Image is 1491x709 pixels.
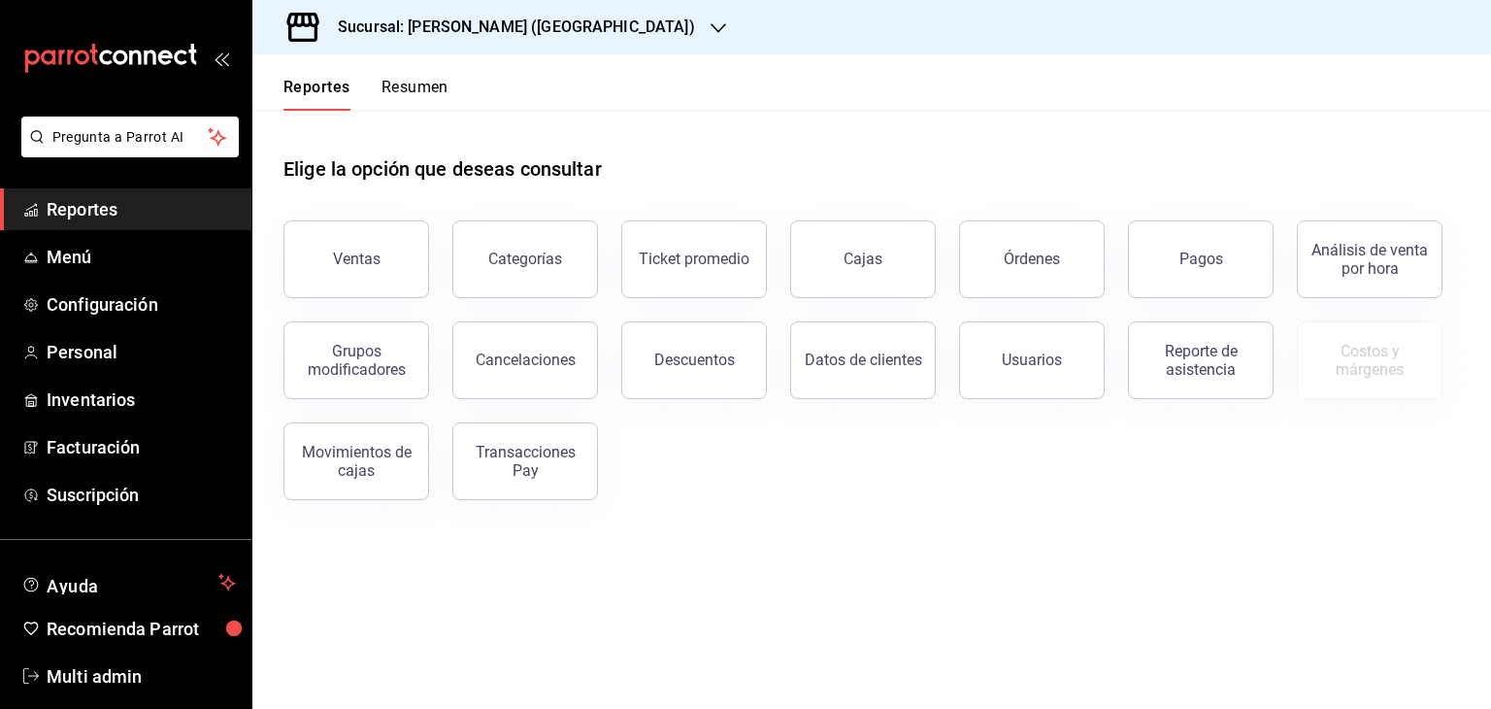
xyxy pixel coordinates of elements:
div: Categorías [488,250,562,268]
div: Análisis de venta por hora [1309,241,1430,278]
div: Cajas [844,248,883,271]
button: Reportes [283,78,350,111]
div: Órdenes [1004,250,1060,268]
button: Pagos [1128,220,1274,298]
div: Ticket promedio [639,250,749,268]
h1: Elige la opción que deseas consultar [283,154,602,184]
button: Cancelaciones [452,321,598,399]
div: Ventas [333,250,381,268]
button: Usuarios [959,321,1105,399]
button: Transacciones Pay [452,422,598,500]
div: Reporte de asistencia [1141,342,1261,379]
span: Configuración [47,291,236,318]
button: open_drawer_menu [214,51,229,66]
button: Movimientos de cajas [283,422,429,500]
button: Descuentos [621,321,767,399]
span: Ayuda [47,571,211,594]
span: Inventarios [47,387,236,413]
div: Grupos modificadores [296,342,416,379]
button: Pregunta a Parrot AI [21,117,239,157]
span: Multi admin [47,663,236,690]
span: Recomienda Parrot [47,616,236,642]
div: Costos y márgenes [1309,342,1430,379]
span: Menú [47,244,236,270]
div: Descuentos [654,351,735,369]
div: Movimientos de cajas [296,443,416,480]
div: Datos de clientes [805,351,922,369]
button: Ticket promedio [621,220,767,298]
button: Reporte de asistencia [1128,321,1274,399]
button: Datos de clientes [790,321,936,399]
h3: Sucursal: [PERSON_NAME] ([GEOGRAPHIC_DATA]) [322,16,695,39]
button: Resumen [381,78,448,111]
a: Pregunta a Parrot AI [14,141,239,161]
button: Contrata inventarios para ver este reporte [1297,321,1442,399]
button: Órdenes [959,220,1105,298]
span: Suscripción [47,482,236,508]
button: Categorías [452,220,598,298]
button: Ventas [283,220,429,298]
div: Pagos [1179,250,1223,268]
div: navigation tabs [283,78,448,111]
span: Facturación [47,434,236,460]
div: Usuarios [1002,351,1062,369]
button: Análisis de venta por hora [1297,220,1442,298]
button: Grupos modificadores [283,321,429,399]
div: Cancelaciones [476,351,576,369]
a: Cajas [790,220,936,298]
span: Reportes [47,196,236,222]
div: Transacciones Pay [465,443,585,480]
span: Pregunta a Parrot AI [52,127,209,148]
span: Personal [47,339,236,365]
